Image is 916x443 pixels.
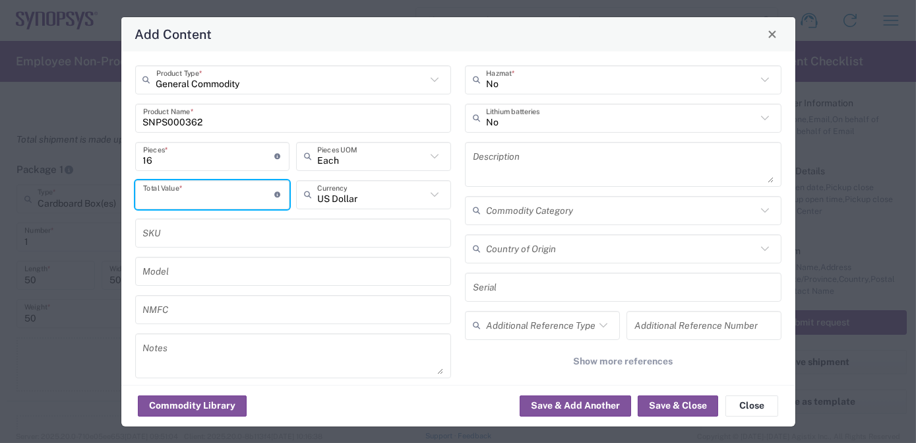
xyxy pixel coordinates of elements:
[638,395,718,417] button: Save & Close
[520,395,631,417] button: Save & Add Another
[725,395,778,417] button: Close
[573,355,673,368] span: Show more references
[763,25,781,44] button: Close
[135,24,212,44] h4: Add Content
[138,395,247,417] button: Commodity Library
